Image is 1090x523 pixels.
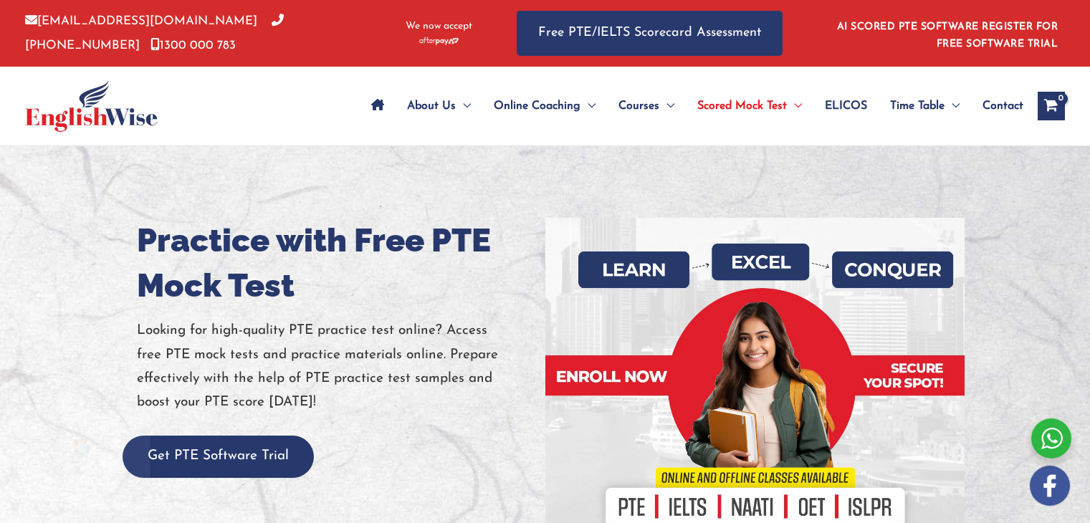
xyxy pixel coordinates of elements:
span: About Us [407,81,456,131]
span: Contact [983,81,1023,131]
a: Contact [971,81,1023,131]
button: Get PTE Software Trial [123,436,314,478]
span: We now accept [406,19,472,34]
img: Afterpay-Logo [419,37,459,45]
a: Get PTE Software Trial [123,449,314,463]
nav: Site Navigation: Main Menu [360,81,1023,131]
span: Menu Toggle [945,81,960,131]
span: Time Table [890,81,945,131]
p: Looking for high-quality PTE practice test online? Access free PTE mock tests and practice materi... [137,319,535,414]
a: 1300 000 783 [150,39,236,52]
a: Scored Mock TestMenu Toggle [686,81,813,131]
a: Time TableMenu Toggle [879,81,971,131]
img: cropped-ew-logo [25,80,158,132]
span: Courses [618,81,659,131]
a: About UsMenu Toggle [396,81,482,131]
span: ELICOS [825,81,867,131]
a: [EMAIL_ADDRESS][DOMAIN_NAME] [25,15,257,27]
aside: Header Widget 1 [828,10,1065,57]
a: ELICOS [813,81,879,131]
img: white-facebook.png [1030,466,1070,506]
span: Online Coaching [494,81,580,131]
a: View Shopping Cart, empty [1038,92,1065,120]
span: Menu Toggle [659,81,674,131]
a: AI SCORED PTE SOFTWARE REGISTER FOR FREE SOFTWARE TRIAL [837,21,1058,49]
a: [PHONE_NUMBER] [25,15,284,51]
span: Menu Toggle [787,81,802,131]
span: Scored Mock Test [697,81,787,131]
span: Menu Toggle [580,81,596,131]
a: Online CoachingMenu Toggle [482,81,607,131]
h1: Practice with Free PTE Mock Test [137,218,535,308]
a: Free PTE/IELTS Scorecard Assessment [517,11,783,56]
span: Menu Toggle [456,81,471,131]
a: CoursesMenu Toggle [607,81,686,131]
